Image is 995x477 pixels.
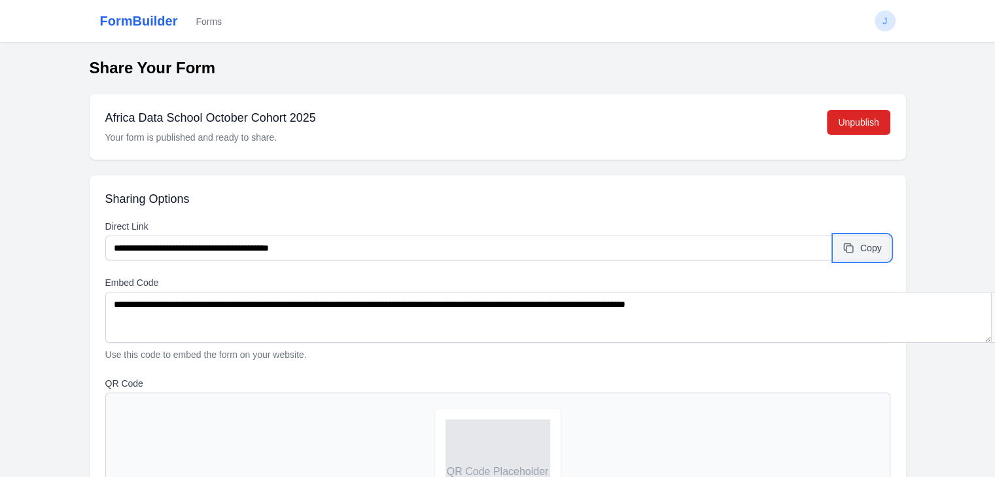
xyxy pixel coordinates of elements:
a: Unpublish [827,110,890,135]
h4: QR Code [105,377,890,390]
p: Your form is published and ready to share. [105,131,316,144]
label: Embed Code [105,276,890,289]
span: Copy [860,241,882,255]
button: Copy [834,236,890,260]
p: Use this code to embed the form on your website. [105,348,890,361]
label: Direct Link [105,220,890,233]
h3: Africa Data School October Cohort 2025 [105,110,316,126]
button: J [875,10,896,31]
h1: Share Your Form [90,58,906,79]
h3: Sharing Options [105,191,890,207]
a: FormBuilder [100,12,178,30]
